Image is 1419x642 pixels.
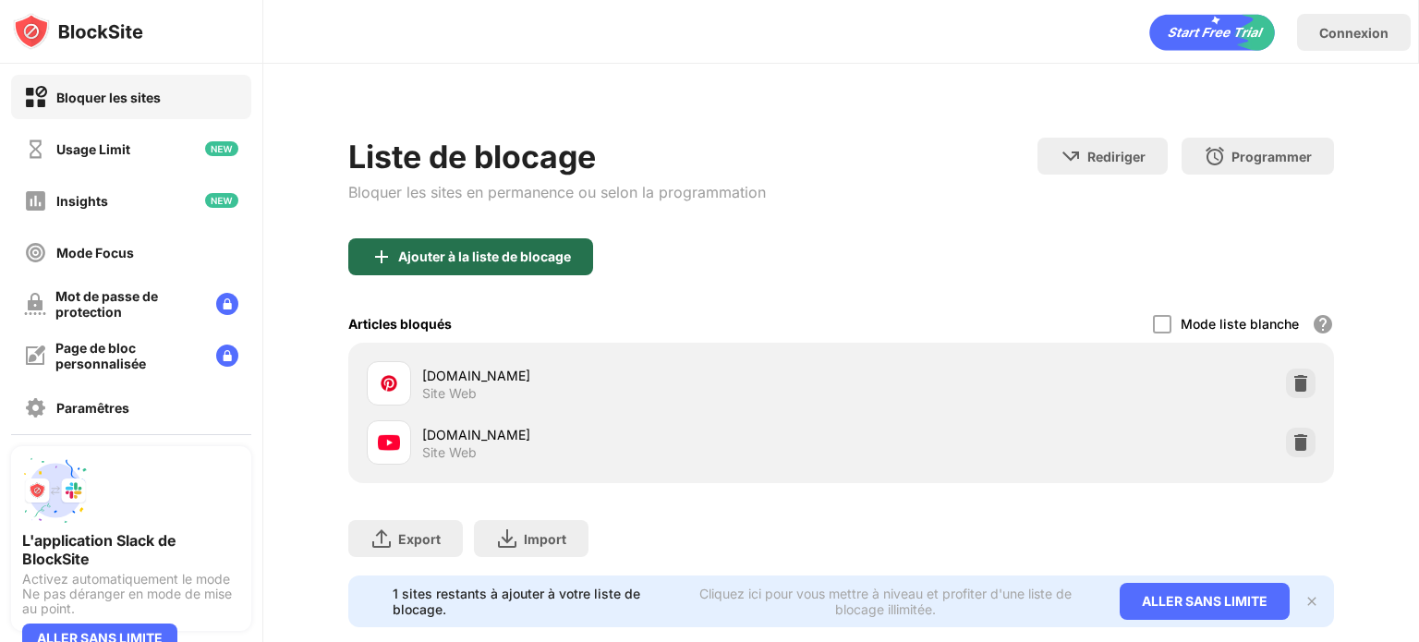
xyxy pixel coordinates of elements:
img: lock-menu.svg [216,345,238,367]
div: Rediriger [1087,149,1146,164]
div: Mode liste blanche [1181,316,1299,332]
div: Page de bloc personnalisée [55,340,201,371]
div: ALLER SANS LIMITE [1120,583,1290,620]
div: Activez automatiquement le mode Ne pas déranger en mode de mise au point. [22,572,240,616]
div: 1 sites restants à ajouter à votre liste de blocage. [393,586,663,617]
img: favicons [378,372,400,394]
img: focus-off.svg [24,241,47,264]
div: Connexion [1319,25,1389,41]
div: Paramêtres [56,400,129,416]
div: Site Web [422,444,477,461]
div: Liste de blocage [348,138,766,176]
img: push-slack.svg [22,457,89,524]
div: [DOMAIN_NAME] [422,425,841,444]
img: password-protection-off.svg [24,293,46,315]
div: Import [524,531,566,547]
div: Mode Focus [56,245,134,260]
div: L'application Slack de BlockSite [22,531,240,568]
img: insights-off.svg [24,189,47,212]
img: customize-block-page-off.svg [24,345,46,367]
div: Ajouter à la liste de blocage [398,249,571,264]
div: Bloquer les sites [56,90,161,105]
img: x-button.svg [1304,594,1319,609]
div: [DOMAIN_NAME] [422,366,841,385]
img: logo-blocksite.svg [13,13,143,50]
img: settings-off.svg [24,396,47,419]
div: Programmer [1231,149,1312,164]
div: Export [398,531,441,547]
div: Articles bloqués [348,316,452,332]
img: new-icon.svg [205,141,238,156]
img: new-icon.svg [205,193,238,208]
div: Site Web [422,385,477,402]
div: Cliquez ici pour vous mettre à niveau et profiter d'une liste de blocage illimitée. [674,586,1098,617]
img: time-usage-off.svg [24,138,47,161]
div: Insights [56,193,108,209]
div: Bloquer les sites en permanence ou selon la programmation [348,183,766,201]
div: animation [1149,14,1275,51]
div: Mot de passe de protection [55,288,201,320]
img: block-on.svg [24,86,47,109]
img: favicons [378,431,400,454]
img: lock-menu.svg [216,293,238,315]
div: Usage Limit [56,141,130,157]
